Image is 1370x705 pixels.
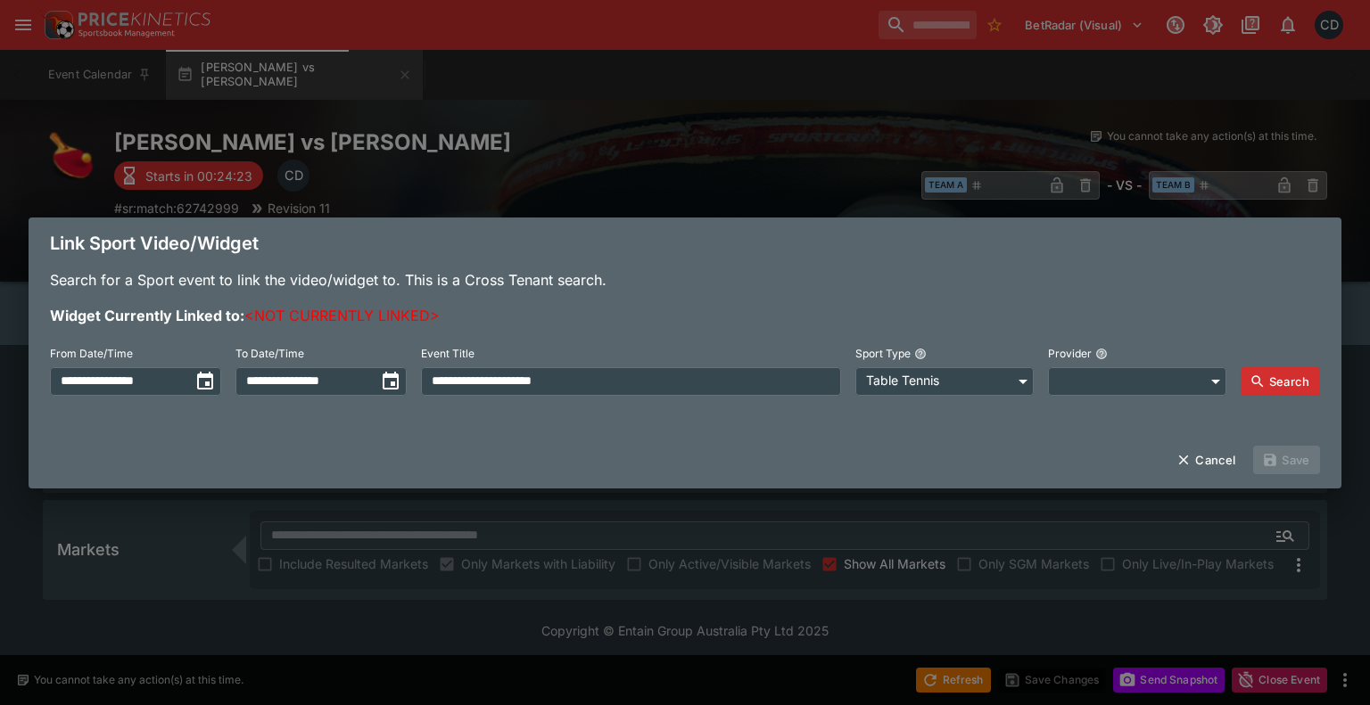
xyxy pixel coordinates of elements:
button: toggle date time picker [375,365,407,398]
p: Event Title [421,346,475,361]
div: Table Tennis [855,366,1034,395]
button: Search [1241,367,1320,396]
p: Search for a Sport event to link the video/widget to. This is a Cross Tenant search. [50,269,1320,291]
p: To Date/Time [235,346,304,361]
p: Sport Type [855,346,911,361]
button: Cancel [1167,446,1246,474]
button: Provider [1095,348,1108,360]
button: Sport Type [914,348,927,360]
b: Widget Currently Linked to: [50,307,244,324]
span: <NOT CURRENTLY LINKED> [244,307,440,324]
p: From Date/Time [50,346,133,361]
button: toggle date time picker [189,365,221,398]
div: Link Sport Video/Widget [29,217,1341,269]
p: Provider [1048,346,1092,361]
